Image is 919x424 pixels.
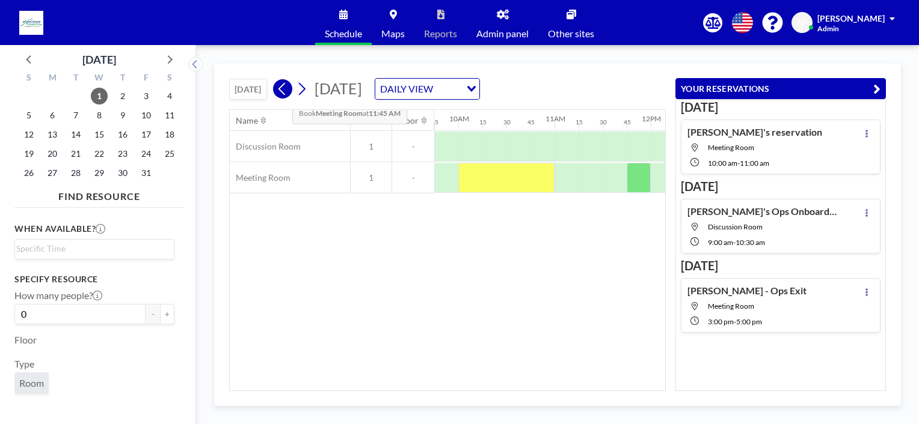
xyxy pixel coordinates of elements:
[624,118,631,126] div: 45
[736,317,762,326] span: 5:00 PM
[369,109,401,118] b: 11:45 AM
[708,238,733,247] span: 9:00 AM
[161,107,178,124] span: Saturday, October 11, 2025
[431,118,438,126] div: 45
[708,317,734,326] span: 3:00 PM
[392,172,434,183] span: -
[114,107,131,124] span: Thursday, October 9, 2025
[138,107,155,124] span: Friday, October 10, 2025
[17,71,41,86] div: S
[20,107,37,124] span: Sunday, October 5, 2025
[138,126,155,143] span: Friday, October 17, 2025
[67,145,84,162] span: Tuesday, October 21, 2025
[378,81,435,97] span: DAILY VIEW
[424,29,457,38] span: Reports
[708,222,763,231] span: Discussion Room
[392,141,434,152] span: -
[503,118,511,126] div: 30
[437,81,459,97] input: Search for option
[138,145,155,162] span: Friday, October 24, 2025
[527,118,535,126] div: 45
[20,126,37,143] span: Sunday, October 12, 2025
[681,179,881,194] h3: [DATE]
[476,29,529,38] span: Admin panel
[114,88,131,104] span: Thursday, October 2, 2025
[734,317,736,326] span: -
[817,24,839,33] span: Admin
[20,165,37,181] span: Sunday, October 26, 2025
[67,107,84,124] span: Tuesday, October 7, 2025
[681,258,881,273] h3: [DATE]
[14,358,34,370] label: Type
[88,71,111,86] div: W
[292,100,407,124] span: Book at
[161,88,178,104] span: Saturday, October 4, 2025
[64,71,88,86] div: T
[315,79,362,97] span: [DATE]
[817,13,885,23] span: [PERSON_NAME]
[161,145,178,162] span: Saturday, October 25, 2025
[14,289,102,301] label: How many people?
[114,126,131,143] span: Thursday, October 16, 2025
[230,172,290,183] span: Meeting Room
[146,304,160,324] button: -
[19,377,44,389] span: Room
[708,301,754,310] span: Meeting Room
[325,29,362,38] span: Schedule
[351,172,392,183] span: 1
[44,145,61,162] span: Monday, October 20, 2025
[16,242,167,255] input: Search for option
[134,71,158,86] div: F
[548,29,594,38] span: Other sites
[161,126,178,143] span: Saturday, October 18, 2025
[708,143,754,152] span: Meeting Room
[44,107,61,124] span: Monday, October 6, 2025
[796,17,808,28] span: AP
[91,107,108,124] span: Wednesday, October 8, 2025
[91,165,108,181] span: Wednesday, October 29, 2025
[20,145,37,162] span: Sunday, October 19, 2025
[675,78,886,99] button: YOUR RESERVATIONS
[733,238,736,247] span: -
[138,165,155,181] span: Friday, October 31, 2025
[398,115,419,126] div: Floor
[230,141,301,152] span: Discussion Room
[229,79,267,100] button: [DATE]
[449,114,469,123] div: 10AM
[41,71,64,86] div: M
[740,159,769,168] span: 11:00 AM
[91,88,108,104] span: Wednesday, October 1, 2025
[736,238,765,247] span: 10:30 AM
[14,186,184,202] h4: FIND RESOURCE
[67,126,84,143] span: Tuesday, October 14, 2025
[375,79,479,99] div: Search for option
[737,159,740,168] span: -
[642,114,661,123] div: 12PM
[576,118,583,126] div: 15
[67,165,84,181] span: Tuesday, October 28, 2025
[687,285,807,297] h4: [PERSON_NAME] - Ops Exit
[111,71,134,86] div: T
[236,115,258,126] div: Name
[687,126,822,138] h4: [PERSON_NAME]'s reservation
[316,109,363,118] b: Meeting Room
[687,205,838,217] h4: [PERSON_NAME]'s Ops Onboarding
[114,165,131,181] span: Thursday, October 30, 2025
[351,141,392,152] span: 1
[91,145,108,162] span: Wednesday, October 22, 2025
[546,114,565,123] div: 11AM
[114,145,131,162] span: Thursday, October 23, 2025
[681,100,881,115] h3: [DATE]
[479,118,487,126] div: 15
[14,274,174,285] h3: Specify resource
[44,126,61,143] span: Monday, October 13, 2025
[160,304,174,324] button: +
[600,118,607,126] div: 30
[82,51,116,68] div: [DATE]
[158,71,181,86] div: S
[91,126,108,143] span: Wednesday, October 15, 2025
[381,29,405,38] span: Maps
[15,240,174,258] div: Search for option
[19,11,43,35] img: organization-logo
[44,165,61,181] span: Monday, October 27, 2025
